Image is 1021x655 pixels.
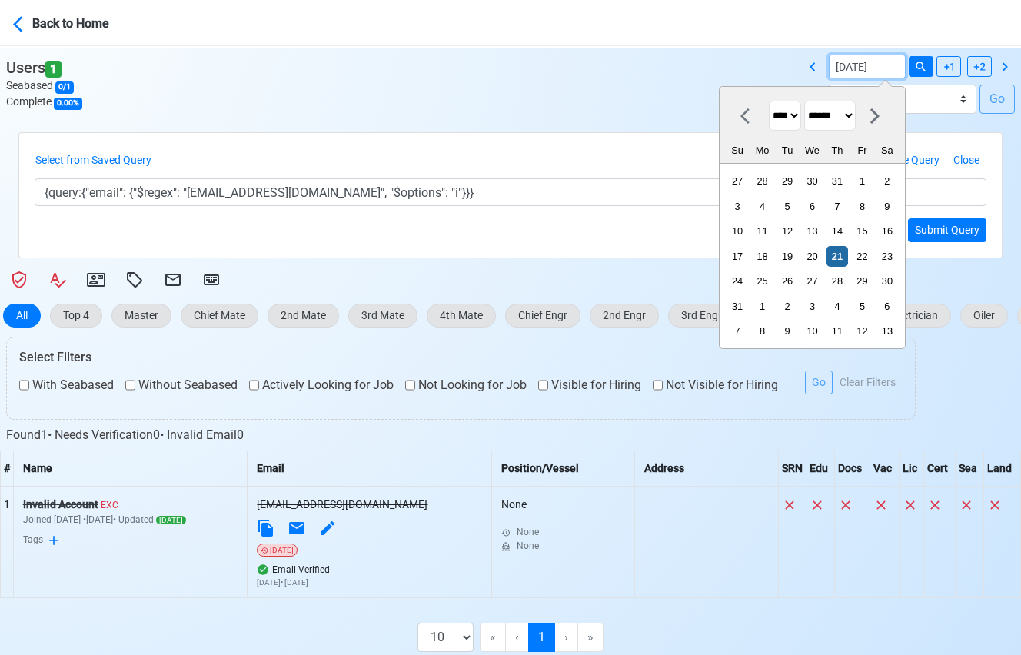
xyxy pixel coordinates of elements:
[12,5,148,41] button: Back to Home
[777,321,797,341] div: Choose Tuesday, September 9th, 2025
[826,171,847,191] div: Choose Thursday, July 31st, 2025
[1,487,14,598] td: 1
[826,296,847,317] div: Choose Thursday, September 4th, 2025
[248,451,492,487] th: Email
[806,451,834,487] th: Edu
[35,148,158,172] button: Select from Saved Query
[727,140,748,161] div: Su
[257,577,482,588] p: [DATE] • [DATE]
[876,140,897,161] div: Sa
[590,304,659,327] button: 2nd Engr
[23,513,238,527] div: Joined [DATE] • [DATE] • Updated
[55,81,74,94] span: 0 / 1
[635,451,778,487] th: Address
[752,271,773,291] div: Choose Monday, August 25th, 2025
[960,304,1008,327] button: Oiler
[876,196,897,217] div: Choose Saturday, August 9th, 2025
[777,140,797,161] div: Tu
[101,500,118,510] span: EXC
[19,376,114,394] label: With Seabased
[805,371,833,394] button: Go
[826,196,847,217] div: Choose Thursday, August 7th, 2025
[802,271,823,291] div: Choose Wednesday, August 27th, 2025
[517,525,594,539] div: None
[979,85,1015,114] button: Go
[908,218,986,242] button: Submit Query
[956,451,984,487] th: Sea
[802,246,823,267] div: Choose Wednesday, August 20th, 2025
[826,321,847,341] div: Choose Thursday, September 11th, 2025
[727,321,748,341] div: Choose Sunday, September 7th, 2025
[752,321,773,341] div: Choose Monday, September 8th, 2025
[19,376,29,394] input: With Seabased
[778,451,806,487] th: SRN
[777,246,797,267] div: Choose Tuesday, August 19th, 2025
[505,304,580,327] button: Chief Engr
[984,451,1021,487] th: Land
[257,544,298,557] div: [DATE]
[826,221,847,241] div: Choose Thursday, August 14th, 2025
[852,171,873,191] div: Choose Friday, August 1st, 2025
[538,376,641,394] label: Visible for Hiring
[45,61,62,78] span: 1
[156,516,186,524] span: [DATE]
[752,246,773,267] div: Choose Monday, August 18th, 2025
[517,539,594,553] div: None
[249,376,259,394] input: Actively Looking for Job
[852,140,873,161] div: Fr
[876,246,897,267] div: Choose Saturday, August 23rd, 2025
[257,563,482,577] div: Email Verified
[23,498,98,510] s: Invalid Account
[876,296,897,317] div: Choose Saturday, September 6th, 2025
[752,171,773,191] div: Choose Monday, July 28th, 2025
[724,169,900,344] div: month 2025-08
[852,246,873,267] div: Choose Friday, August 22nd, 2025
[32,12,148,33] div: Back to Home
[880,148,946,172] button: Hide Query
[876,304,951,327] button: Electrician
[826,271,847,291] div: Choose Thursday, August 28th, 2025
[802,171,823,191] div: Choose Wednesday, July 30th, 2025
[181,304,258,327] button: Chief Mate
[727,221,748,241] div: Choose Sunday, August 10th, 2025
[777,296,797,317] div: Choose Tuesday, September 2nd, 2025
[125,376,238,394] label: Without Seabased
[802,196,823,217] div: Choose Wednesday, August 6th, 2025
[852,321,873,341] div: Choose Friday, September 12th, 2025
[249,376,394,394] label: Actively Looking for Job
[752,221,773,241] div: Choose Monday, August 11th, 2025
[111,304,171,327] button: Master
[777,171,797,191] div: Choose Tuesday, July 29th, 2025
[268,304,339,327] button: 2nd Mate
[35,178,986,206] textarea: {query:{"email": {"$regex": "[EMAIL_ADDRESS][DOMAIN_NAME]", "$options": "i"}}}
[528,623,555,652] span: 1
[876,221,897,241] div: Choose Saturday, August 16th, 2025
[777,271,797,291] div: Choose Tuesday, August 26th, 2025
[835,451,870,487] th: Docs
[727,196,748,217] div: Choose Sunday, August 3rd, 2025
[802,140,823,161] div: We
[826,140,847,161] div: Th
[54,98,82,110] span: 0.00 %
[777,221,797,241] div: Choose Tuesday, August 12th, 2025
[852,221,873,241] div: Choose Friday, August 15th, 2025
[727,171,748,191] div: Choose Sunday, July 27th, 2025
[492,451,635,487] th: Position/Vessel
[1,451,14,487] th: #
[802,321,823,341] div: Choose Wednesday, September 10th, 2025
[653,376,663,394] input: Not Visible for Hiring
[3,304,41,327] button: All
[852,196,873,217] div: Choose Friday, August 8th, 2025
[501,497,594,553] div: None
[19,350,903,364] h6: Select Filters
[257,498,427,510] s: [EMAIL_ADDRESS][DOMAIN_NAME]
[13,451,248,487] th: Name
[23,533,238,548] div: Tags
[653,376,778,394] label: Not Visible for Hiring
[852,296,873,317] div: Choose Friday, September 5th, 2025
[899,451,923,487] th: Lic
[946,148,986,172] button: Close
[50,304,102,327] button: Top 4
[752,296,773,317] div: Choose Monday, September 1st, 2025
[752,196,773,217] div: Choose Monday, August 4th, 2025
